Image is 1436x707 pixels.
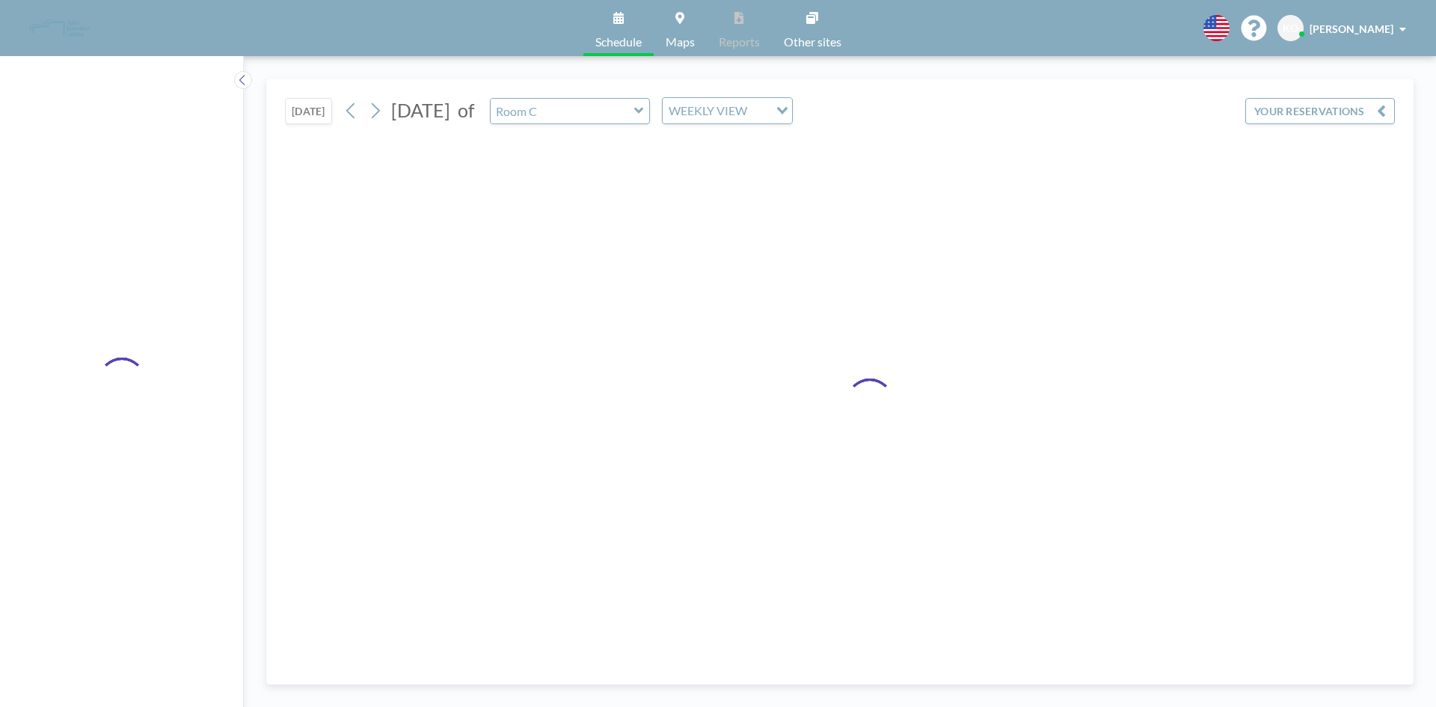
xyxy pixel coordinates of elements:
span: of [458,99,474,122]
span: Schedule [595,36,642,48]
span: Other sites [784,36,841,48]
span: KO [1283,22,1298,35]
div: Search for option [663,98,792,123]
span: WEEKLY VIEW [666,101,750,120]
span: Maps [666,36,695,48]
button: [DATE] [285,98,332,124]
span: Reports [719,36,760,48]
img: organization-logo [24,13,96,43]
input: Search for option [752,101,767,120]
span: [DATE] [391,99,450,121]
button: YOUR RESERVATIONS [1245,98,1395,124]
input: Room C [491,99,634,123]
span: [PERSON_NAME] [1310,22,1393,35]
